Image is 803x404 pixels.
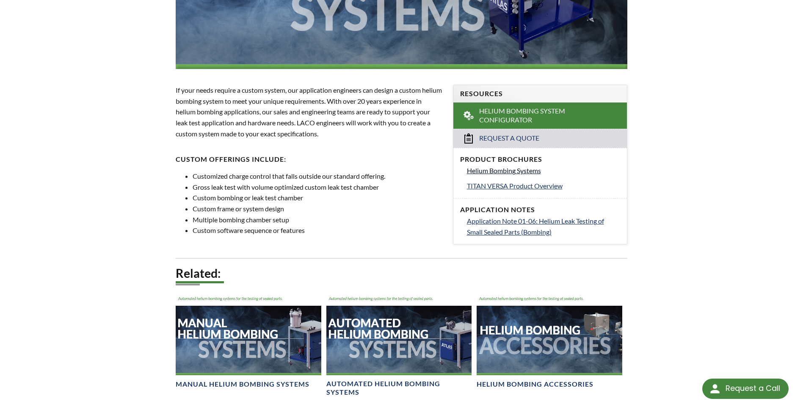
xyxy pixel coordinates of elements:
h4: Custom offerings include: [176,155,442,164]
li: Gross leak test with volume optimized custom leak test chamber [193,182,442,193]
span: Helium Bombing System Configurator [479,107,602,125]
h2: Related: [176,266,627,281]
span: Helium Bombing Systems [467,166,541,174]
li: Customized charge control that falls outside our standard offering. [193,171,442,182]
p: If your needs require a custom system, our application engineers can design a custom helium bombi... [176,85,442,139]
a: Automated Helium Bombing Systems BannerAutomated Helium Bombing Systems [326,293,472,397]
span: Application Note 01-06: Helium Leak Testing of Small Sealed Parts (Bombing) [467,217,604,236]
h4: Helium Bombing Accessories [477,380,593,389]
a: Helium Bombing Accessories BannerHelium Bombing Accessories [477,293,622,389]
div: Request a Call [726,379,780,398]
h4: Resources [460,89,620,98]
h4: Manual Helium Bombing Systems [176,380,309,389]
li: Custom bombing or leak test chamber [193,192,442,203]
a: Request a Quote [453,129,627,148]
span: Request a Quote [479,134,539,143]
a: Helium Bombing System Configurator [453,102,627,129]
li: Custom frame or system design [193,203,442,214]
li: Multiple bombing chamber setup [193,214,442,225]
h4: Application Notes [460,205,620,214]
a: TITAN VERSA Product Overview [467,180,620,191]
a: Helium Bombing Systems [467,165,620,176]
li: Custom software sequence or features [193,225,442,236]
a: Application Note 01-06: Helium Leak Testing of Small Sealed Parts (Bombing) [467,216,620,237]
img: round button [708,382,722,396]
h4: Product Brochures [460,155,620,164]
a: Manual Helium Bombing Systems BannerManual Helium Bombing Systems [176,293,321,389]
div: Request a Call [702,379,789,399]
span: TITAN VERSA Product Overview [467,182,563,190]
h4: Automated Helium Bombing Systems [326,379,472,397]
